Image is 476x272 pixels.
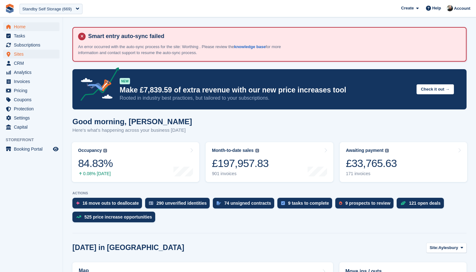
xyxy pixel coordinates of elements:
[3,50,59,58] a: menu
[5,4,14,13] img: stora-icon-8386f47178a22dfd0bd8f6a31ec36ba5ce8667c1dd55bd0f319d3a0aa187defe.svg
[3,123,59,131] a: menu
[82,201,139,206] div: 16 move outs to deallocate
[430,245,439,251] span: Site:
[14,22,52,31] span: Home
[3,95,59,104] a: menu
[78,44,298,56] p: An error occurred with the auto-sync process for the site: Worthing . Please review the for more ...
[72,212,158,225] a: 525 price increase opportunities
[84,214,152,219] div: 525 price increase opportunities
[149,201,153,205] img: verify_identity-adf6edd0f0f0b5bbfe63781bf79b02c33cf7c696d77639b501bdc392416b5a36.svg
[439,245,458,251] span: Aylesbury
[14,145,52,153] span: Booking Portal
[75,67,119,103] img: price-adjustments-announcement-icon-8257ccfd72463d97f412b2fc003d46551f7dbcb40ab6d574587a9cd5c0d94...
[3,31,59,40] a: menu
[409,201,440,206] div: 121 open deals
[76,215,81,218] img: price_increase_opportunities-93ffe204e8149a01c8c9dc8f82e8f89637d9d84a8eef4429ea346261dce0b2c0.svg
[212,148,253,153] div: Month-to-date sales
[416,84,454,95] button: Check it out →
[447,5,453,11] img: Tom Huddleston
[3,104,59,113] a: menu
[426,243,467,253] button: Site: Aylesbury
[346,157,397,170] div: £33,765.63
[397,198,447,212] a: 121 open deals
[339,201,342,205] img: prospect-51fa495bee0391a8d652442698ab0144808aea92771e9ea1ae160a38d050c398.svg
[78,148,102,153] div: Occupancy
[76,201,79,205] img: move_outs_to_deallocate_icon-f764333ba52eb49d3ac5e1228854f67142a1ed5810a6f6cc68b1a99e826820c5.svg
[14,31,52,40] span: Tasks
[6,137,63,143] span: Storefront
[145,198,213,212] a: 290 unverified identities
[72,191,467,195] p: ACTIONS
[14,68,52,77] span: Analytics
[156,201,207,206] div: 290 unverified identities
[72,243,184,252] h2: [DATE] in [GEOGRAPHIC_DATA]
[346,148,384,153] div: Awaiting payment
[212,171,269,176] div: 901 invoices
[103,149,107,153] img: icon-info-grey-7440780725fd019a000dd9b08b2336e03edf1995a4989e88bcd33f0948082b44.svg
[14,104,52,113] span: Protection
[72,198,145,212] a: 16 move outs to deallocate
[255,149,259,153] img: icon-info-grey-7440780725fd019a000dd9b08b2336e03edf1995a4989e88bcd33f0948082b44.svg
[14,41,52,49] span: Subscriptions
[346,171,397,176] div: 171 invoices
[72,127,192,134] p: Here's what's happening across your business [DATE]
[432,5,441,11] span: Help
[86,33,461,40] h4: Smart entry auto-sync failed
[277,198,335,212] a: 9 tasks to complete
[14,95,52,104] span: Coupons
[14,123,52,131] span: Capital
[3,41,59,49] a: menu
[3,22,59,31] a: menu
[3,77,59,86] a: menu
[3,86,59,95] a: menu
[454,5,470,12] span: Account
[78,171,113,176] div: 0.08% [DATE]
[14,59,52,68] span: CRM
[401,5,414,11] span: Create
[14,114,52,122] span: Settings
[14,77,52,86] span: Invoices
[3,68,59,77] a: menu
[120,95,411,102] p: Rooted in industry best practices, but tailored to your subscriptions.
[288,201,329,206] div: 9 tasks to complete
[281,201,285,205] img: task-75834270c22a3079a89374b754ae025e5fb1db73e45f91037f5363f120a921f8.svg
[14,50,52,58] span: Sites
[3,145,59,153] a: menu
[213,198,277,212] a: 74 unsigned contracts
[385,149,389,153] img: icon-info-grey-7440780725fd019a000dd9b08b2336e03edf1995a4989e88bcd33f0948082b44.svg
[335,198,397,212] a: 9 prospects to review
[212,157,269,170] div: £197,957.83
[400,201,406,205] img: deal-1b604bf984904fb50ccaf53a9ad4b4a5d6e5aea283cecdc64d6e3604feb123c2.svg
[72,142,199,182] a: Occupancy 84.83% 0.08% [DATE]
[345,201,390,206] div: 9 prospects to review
[72,117,192,126] h1: Good morning, [PERSON_NAME]
[3,59,59,68] a: menu
[78,157,113,170] div: 84.83%
[206,142,333,182] a: Month-to-date sales £197,957.83 901 invoices
[217,201,221,205] img: contract_signature_icon-13c848040528278c33f63329250d36e43548de30e8caae1d1a13099fd9432cc5.svg
[120,78,130,84] div: NEW
[3,114,59,122] a: menu
[52,145,59,153] a: Preview store
[224,201,271,206] div: 74 unsigned contracts
[234,44,265,49] a: knowledge base
[14,86,52,95] span: Pricing
[22,6,72,12] div: Standby Self Storage (669)
[120,86,411,95] p: Make £7,839.59 of extra revenue with our new price increases tool
[340,142,467,182] a: Awaiting payment £33,765.63 171 invoices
